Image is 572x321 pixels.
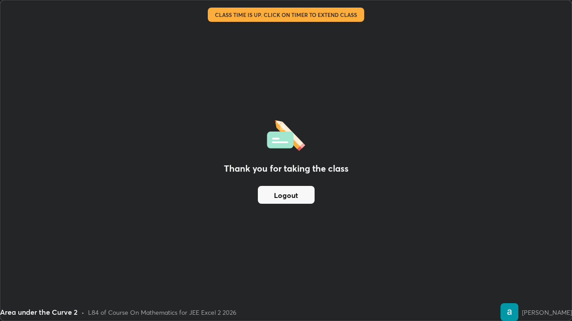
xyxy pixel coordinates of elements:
h2: Thank you for taking the class [224,162,349,175]
img: offlineFeedback.1438e8b3.svg [267,117,305,151]
div: L84 of Course On Mathematics for JEE Excel 2 2026 [88,308,236,317]
div: • [81,308,84,317]
img: 316b310aa85c4509858af0f6084df3c4.86283782_3 [500,303,518,321]
div: [PERSON_NAME] [522,308,572,317]
button: Logout [258,186,315,204]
